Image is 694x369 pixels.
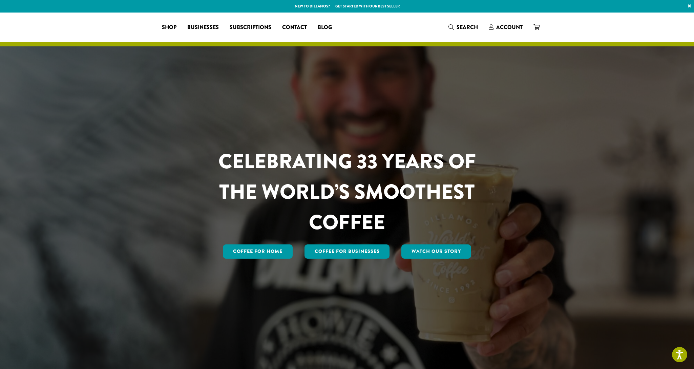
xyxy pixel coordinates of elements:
span: Subscriptions [230,23,271,32]
a: Get started with our best seller [335,3,400,9]
span: Shop [162,23,176,32]
a: Coffee for Home [223,244,293,259]
span: Businesses [187,23,219,32]
h1: CELEBRATING 33 YEARS OF THE WORLD’S SMOOTHEST COFFEE [198,146,496,238]
span: Search [457,23,478,31]
span: Contact [282,23,307,32]
a: Watch Our Story [401,244,471,259]
a: Shop [156,22,182,33]
span: Account [496,23,523,31]
a: Coffee For Businesses [304,244,390,259]
a: Search [443,22,483,33]
span: Blog [318,23,332,32]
